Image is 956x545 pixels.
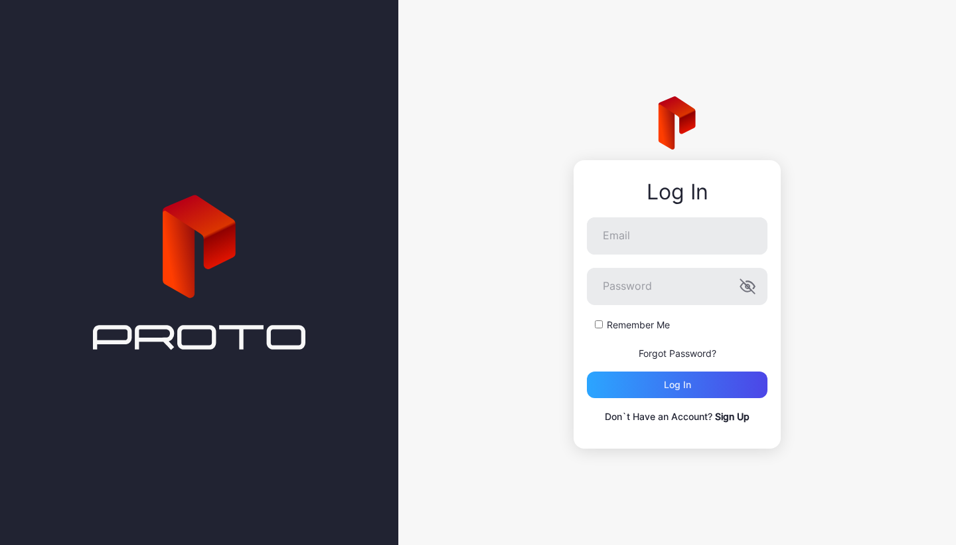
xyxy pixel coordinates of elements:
input: Email [587,217,767,255]
label: Remember Me [607,318,670,332]
a: Forgot Password? [639,348,716,359]
a: Sign Up [715,411,750,422]
p: Don`t Have an Account? [587,409,767,425]
button: Password [740,278,756,294]
div: Log in [664,380,691,390]
button: Log in [587,372,767,398]
div: Log In [587,180,767,204]
input: Password [587,268,767,305]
